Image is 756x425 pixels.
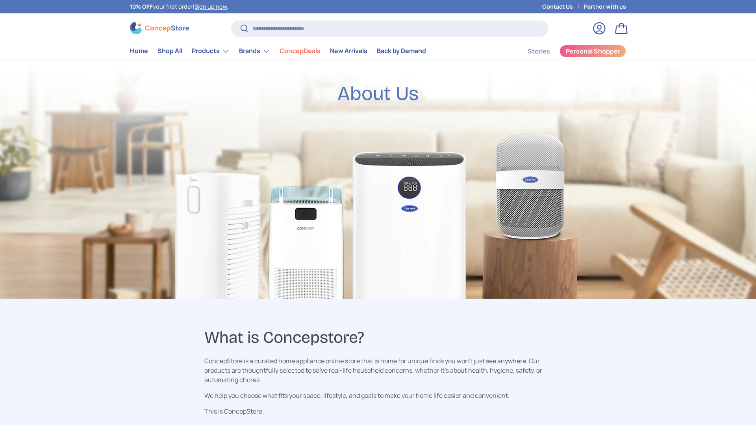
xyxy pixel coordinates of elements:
[560,45,626,57] a: Personal Shopper
[192,43,230,59] a: Products
[528,44,550,59] a: Stories
[157,43,182,59] a: Shop All
[377,43,426,59] a: Back by Demand
[280,43,321,59] a: ConcepDeals
[204,407,552,416] p: This is ConcepStore.
[204,356,552,384] p: ConcepStore is a curated home appliance online store that is home for unique finds you won't just...
[204,327,364,348] span: What is Concepstore?
[187,43,234,59] summary: Products
[195,3,227,10] a: Sign up now
[509,43,626,59] nav: Secondary
[204,391,552,400] p: We help you choose what fits your space, lifestyle, and goals to make your home life easier and c...
[130,3,153,10] strong: 10% OFF
[234,43,275,59] summary: Brands
[130,22,189,34] img: ConcepStore
[130,43,426,59] nav: Primary
[239,43,270,59] a: Brands
[542,2,584,11] a: Contact Us
[566,48,620,54] span: Personal Shopper
[330,43,367,59] a: New Arrivals
[130,2,228,11] p: your first order! .
[130,43,148,59] a: Home
[337,81,419,106] h2: About Us
[584,2,626,11] a: Partner with us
